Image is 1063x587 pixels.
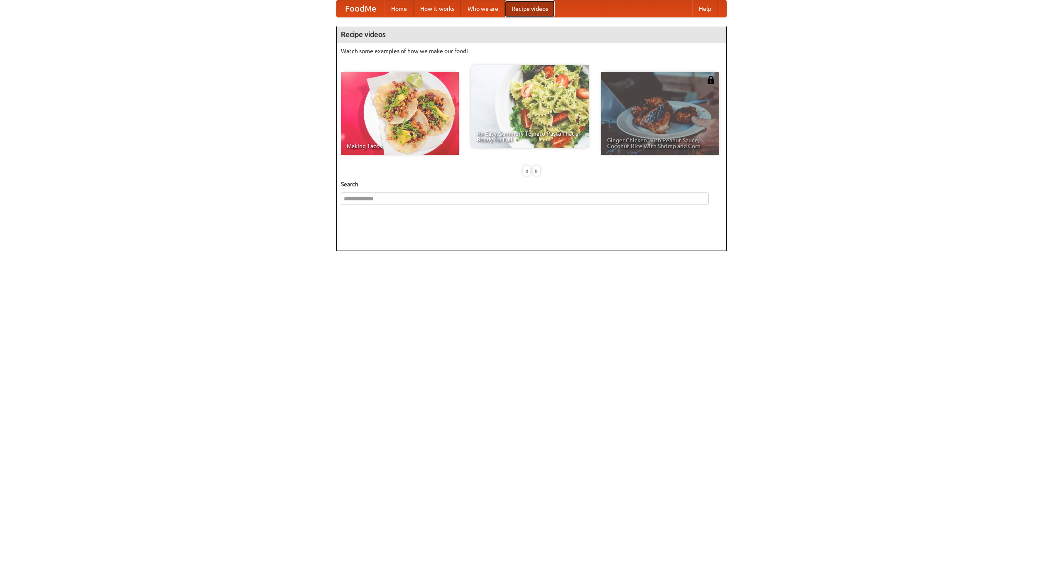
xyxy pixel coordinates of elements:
a: FoodMe [337,0,385,17]
span: Making Tacos [347,143,453,149]
a: Help [692,0,718,17]
h5: Search [341,180,722,188]
a: Making Tacos [341,72,459,155]
h4: Recipe videos [337,26,726,43]
a: Home [385,0,414,17]
a: Who we are [461,0,505,17]
a: How it works [414,0,461,17]
div: » [533,166,540,176]
div: « [523,166,530,176]
p: Watch some examples of how we make our food! [341,47,722,55]
img: 483408.png [707,76,715,84]
a: An Easy, Summery Tomato Pasta That's Ready for Fall [471,65,589,148]
a: Recipe videos [505,0,555,17]
span: An Easy, Summery Tomato Pasta That's Ready for Fall [477,131,583,142]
